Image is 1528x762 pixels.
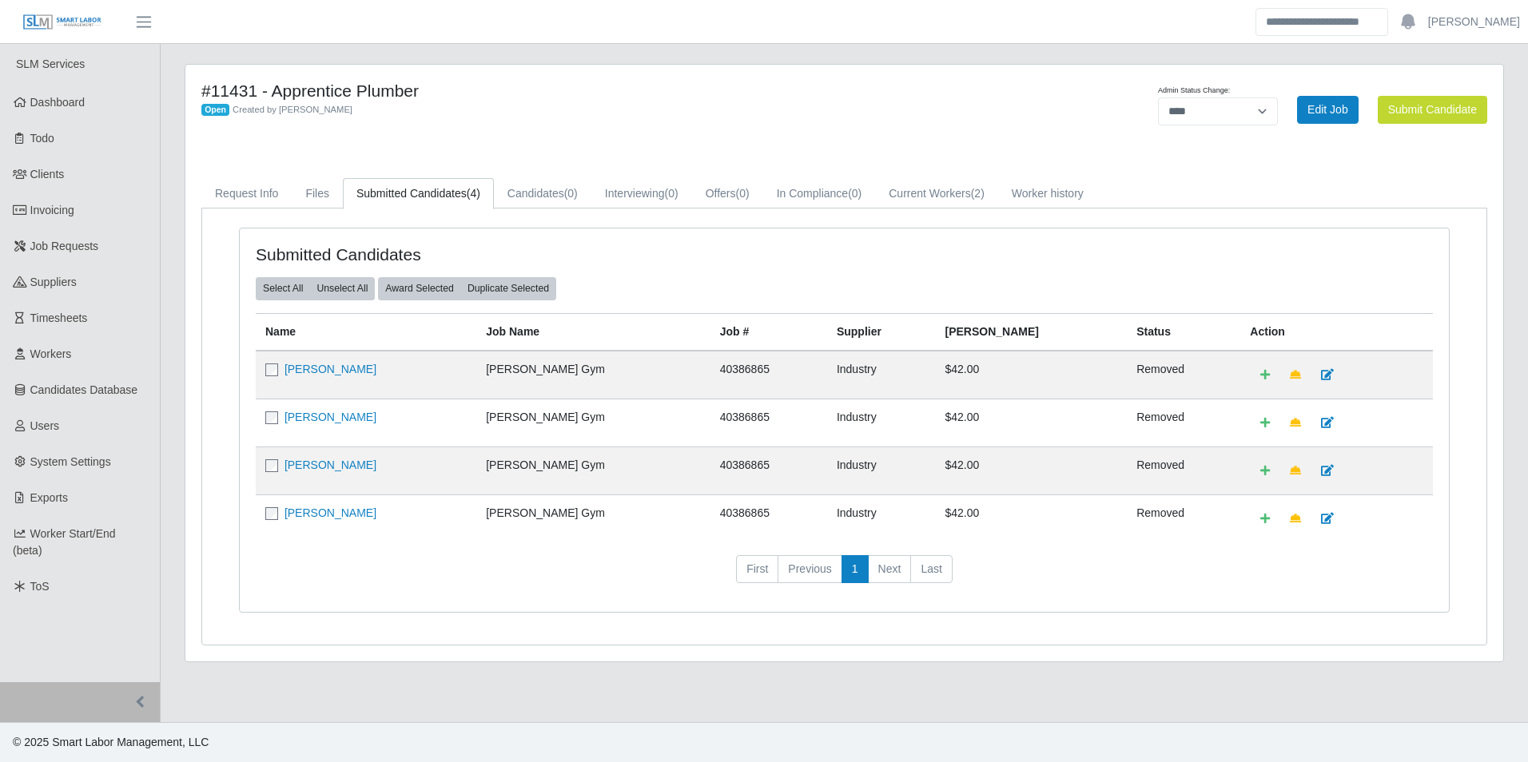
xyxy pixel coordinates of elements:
[285,411,376,423] a: [PERSON_NAME]
[1127,494,1240,542] td: removed
[710,351,827,399] td: 40386865
[378,277,556,300] div: bulk actions
[935,351,1127,399] td: $42.00
[848,187,861,200] span: (0)
[692,178,763,209] a: Offers
[343,178,494,209] a: Submitted Candidates
[476,313,710,351] th: Job Name
[935,399,1127,446] td: $42.00
[30,96,86,109] span: Dashboard
[13,527,116,557] span: Worker Start/End (beta)
[710,313,827,351] th: Job #
[16,58,85,70] span: SLM Services
[285,458,376,471] a: [PERSON_NAME]
[827,446,936,494] td: Industry
[1127,313,1240,351] th: Status
[30,419,60,432] span: Users
[827,494,936,542] td: Industry
[378,277,461,300] button: Award Selected
[30,168,65,181] span: Clients
[1127,446,1240,494] td: removed
[1127,351,1240,399] td: removed
[665,187,678,200] span: (0)
[256,555,1433,597] nav: pagination
[1250,457,1280,485] a: Add Default Cost Code
[30,580,50,593] span: ToS
[1378,96,1487,124] button: Submit Candidate
[460,277,556,300] button: Duplicate Selected
[1158,85,1230,97] label: Admin Status Change:
[476,494,710,542] td: [PERSON_NAME] Gym
[476,399,710,446] td: [PERSON_NAME] Gym
[1279,505,1311,533] a: Make Team Lead
[1279,361,1311,389] a: Make Team Lead
[30,455,111,468] span: System Settings
[30,347,72,360] span: Workers
[30,276,77,288] span: Suppliers
[1279,457,1311,485] a: Make Team Lead
[736,187,750,200] span: (0)
[30,132,54,145] span: Todo
[1250,505,1280,533] a: Add Default Cost Code
[1127,399,1240,446] td: removed
[256,277,375,300] div: bulk actions
[13,736,209,748] span: © 2025 Smart Labor Management, LLC
[476,351,710,399] td: [PERSON_NAME] Gym
[30,312,88,324] span: Timesheets
[233,105,352,114] span: Created by [PERSON_NAME]
[30,491,68,504] span: Exports
[22,14,102,31] img: SLM Logo
[971,187,985,200] span: (2)
[1250,361,1280,389] a: Add Default Cost Code
[30,383,138,396] span: Candidates Database
[710,494,827,542] td: 40386865
[256,244,732,264] h4: Submitted Candidates
[476,446,710,494] td: [PERSON_NAME] Gym
[1279,409,1311,437] a: Make Team Lead
[467,187,480,200] span: (4)
[30,204,74,216] span: Invoicing
[1297,96,1359,124] a: Edit Job
[827,399,936,446] td: Industry
[935,446,1127,494] td: $42.00
[201,104,229,117] span: Open
[998,178,1097,209] a: Worker history
[494,178,591,209] a: Candidates
[1240,313,1433,351] th: Action
[256,313,476,351] th: Name
[875,178,998,209] a: Current Workers
[1255,8,1388,36] input: Search
[564,187,578,200] span: (0)
[201,81,941,101] h4: #11431 - Apprentice Plumber
[309,277,375,300] button: Unselect All
[285,363,376,375] a: [PERSON_NAME]
[1428,14,1520,30] a: [PERSON_NAME]
[935,313,1127,351] th: [PERSON_NAME]
[285,506,376,519] a: [PERSON_NAME]
[256,277,310,300] button: Select All
[710,399,827,446] td: 40386865
[591,178,692,209] a: Interviewing
[763,178,876,209] a: In Compliance
[292,178,343,209] a: Files
[201,178,292,209] a: Request Info
[842,555,869,584] a: 1
[827,313,936,351] th: Supplier
[827,351,936,399] td: Industry
[935,494,1127,542] td: $42.00
[710,446,827,494] td: 40386865
[1250,409,1280,437] a: Add Default Cost Code
[30,240,99,252] span: Job Requests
